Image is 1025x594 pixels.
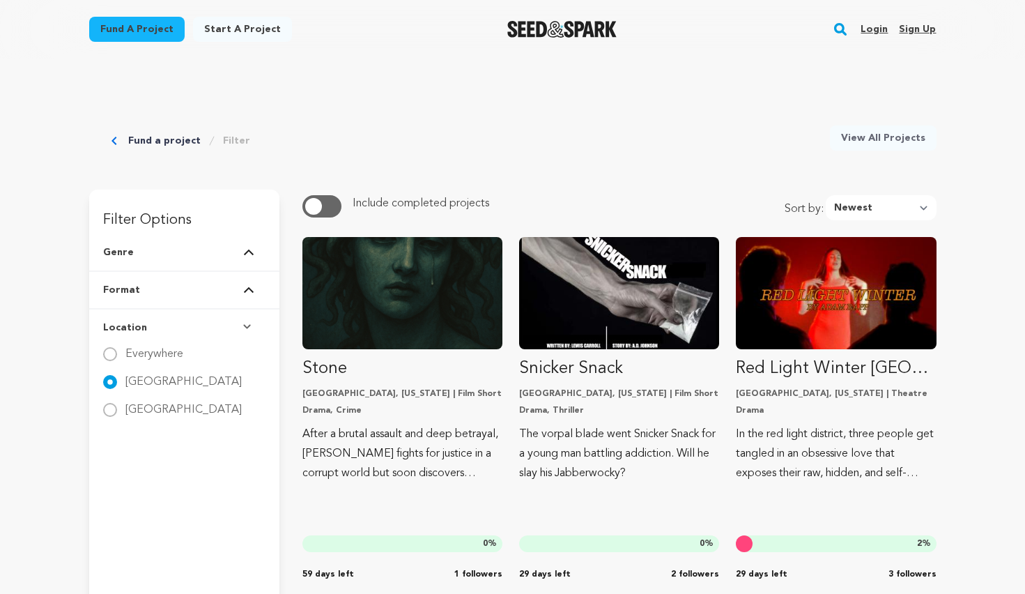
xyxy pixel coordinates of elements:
[888,569,937,580] span: 3 followers
[302,358,502,380] p: Stone
[519,569,571,580] span: 29 days left
[483,538,497,549] span: %
[917,538,931,549] span: %
[302,388,502,399] p: [GEOGRAPHIC_DATA], [US_STATE] | Film Short
[125,337,183,360] label: Everywhere
[736,358,936,380] p: Red Light Winter [GEOGRAPHIC_DATA]
[785,201,826,220] span: Sort by:
[519,388,719,399] p: [GEOGRAPHIC_DATA], [US_STATE] | Film Short
[302,405,502,416] p: Drama, Crime
[302,237,502,483] a: Fund Stone
[519,405,719,416] p: Drama, Thriller
[103,272,265,308] button: Format
[353,198,489,209] span: Include completed projects
[103,321,147,335] span: Location
[454,569,502,580] span: 1 followers
[736,237,936,483] a: Fund Red Light Winter Los Angeles
[223,134,250,148] a: Filter
[519,358,719,380] p: Snicker Snack
[111,125,250,156] div: Breadcrumb
[507,21,617,38] a: Seed&Spark Homepage
[700,538,714,549] span: %
[519,237,719,483] a: Fund Snicker Snack
[125,365,242,388] label: [GEOGRAPHIC_DATA]
[736,425,936,483] p: In the red light district, three people get tangled in an obsessive love that exposes their raw, ...
[899,18,936,40] a: Sign up
[736,405,936,416] p: Drama
[519,425,719,483] p: The vorpal blade went Snicker Snack for a young man battling addiction. Will he slay his Jabberwo...
[89,190,279,234] h3: Filter Options
[243,287,254,294] img: Seed&Spark Arrow Up Icon
[243,324,254,331] img: Seed&Spark Arrow Down Icon
[736,388,936,399] p: [GEOGRAPHIC_DATA], [US_STATE] | Theatre
[128,134,201,148] a: Fund a project
[917,540,922,548] span: 2
[302,425,502,483] p: After a brutal assault and deep betrayal, [PERSON_NAME] fights for justice in a corrupt world but...
[507,21,617,38] img: Seed&Spark Logo Dark Mode
[193,17,292,42] a: Start a project
[103,245,134,259] span: Genre
[671,569,719,580] span: 2 followers
[125,393,242,416] label: [GEOGRAPHIC_DATA]
[483,540,488,548] span: 0
[243,249,254,256] img: Seed&Spark Arrow Up Icon
[861,18,888,40] a: Login
[700,540,704,548] span: 0
[103,310,265,346] button: Location
[830,125,937,151] a: View All Projects
[736,569,787,580] span: 29 days left
[89,17,185,42] a: Fund a project
[103,283,140,297] span: Format
[302,569,354,580] span: 59 days left
[103,234,265,271] button: Genre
